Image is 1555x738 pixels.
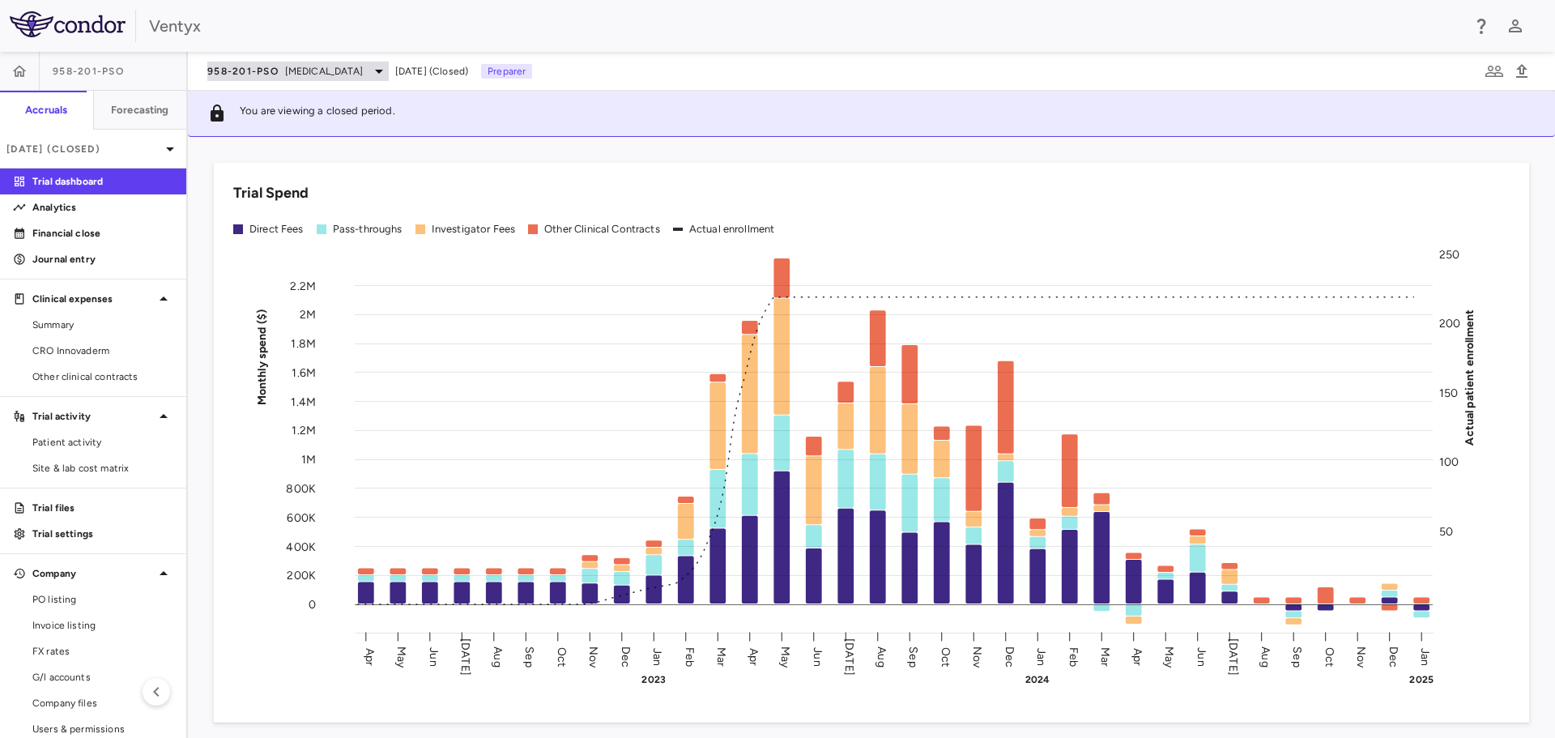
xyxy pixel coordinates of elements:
[32,435,173,450] span: Patient activity
[1034,647,1048,665] text: Jan
[714,646,728,666] text: Mar
[1463,309,1476,445] tspan: Actual patient enrollment
[32,670,173,685] span: G/l accounts
[1439,455,1459,469] tspan: 100
[32,318,173,332] span: Summary
[6,142,160,156] p: [DATE] (Closed)
[286,540,316,553] tspan: 400K
[32,252,173,267] p: Journal entry
[32,618,173,633] span: Invoice listing
[747,647,760,665] text: Apr
[650,647,664,665] text: Jan
[1439,524,1453,538] tspan: 50
[32,566,154,581] p: Company
[1290,646,1304,667] text: Sep
[683,646,697,666] text: Feb
[292,365,316,379] tspan: 1.6M
[240,104,395,123] p: You are viewing a closed period.
[292,424,316,437] tspan: 1.2M
[811,647,824,666] text: Jun
[641,674,666,685] text: 2023
[458,638,472,676] text: [DATE]
[842,638,856,676] text: [DATE]
[394,646,408,668] text: May
[32,722,173,736] span: Users & permissions
[1195,647,1208,666] text: Jun
[285,64,363,79] span: [MEDICAL_DATA]
[32,501,173,515] p: Trial files
[111,103,169,117] h6: Forecasting
[1439,248,1459,262] tspan: 250
[207,65,279,78] span: 958-201-PsO
[1098,646,1112,666] text: Mar
[32,369,173,384] span: Other clinical contracts
[1409,674,1434,685] text: 2025
[1067,646,1080,666] text: Feb
[287,510,316,524] tspan: 600K
[149,14,1461,38] div: Ventyx
[291,337,316,351] tspan: 1.8M
[32,644,173,659] span: FX rates
[32,527,173,541] p: Trial settings
[32,696,173,710] span: Company files
[249,222,304,237] div: Direct Fees
[427,647,441,666] text: Jun
[32,200,173,215] p: Analytics
[555,646,569,666] text: Oct
[1025,674,1050,685] text: 2024
[1162,646,1176,668] text: May
[53,65,124,78] span: 958-201-PsO
[25,103,67,117] h6: Accruals
[32,592,173,607] span: PO listing
[333,222,403,237] div: Pass-throughs
[432,222,516,237] div: Investigator Fees
[286,481,316,495] tspan: 800K
[1418,647,1432,665] text: Jan
[290,279,316,292] tspan: 2.2M
[291,395,316,408] tspan: 1.4M
[939,646,952,666] text: Oct
[1131,647,1144,665] text: Apr
[255,309,269,405] tspan: Monthly spend ($)
[1439,386,1458,399] tspan: 150
[875,646,888,667] text: Aug
[906,646,920,667] text: Sep
[491,646,505,667] text: Aug
[1439,317,1460,331] tspan: 200
[32,292,154,306] p: Clinical expenses
[32,226,173,241] p: Financial close
[586,646,600,668] text: Nov
[233,182,309,204] h6: Trial Spend
[395,64,468,79] span: [DATE] (Closed)
[689,222,775,237] div: Actual enrollment
[778,646,792,668] text: May
[301,453,316,467] tspan: 1M
[481,64,532,79] p: Preparer
[1387,646,1400,667] text: Dec
[10,11,126,37] img: logo-full-BYUhSk78.svg
[32,343,173,358] span: CRO Innovaderm
[522,646,536,667] text: Sep
[619,646,633,667] text: Dec
[287,569,316,582] tspan: 200K
[970,646,984,668] text: Nov
[32,174,173,189] p: Trial dashboard
[1323,646,1336,666] text: Oct
[1226,638,1240,676] text: [DATE]
[363,647,377,665] text: Apr
[32,461,173,476] span: Site & lab cost matrix
[544,222,660,237] div: Other Clinical Contracts
[300,308,316,322] tspan: 2M
[1259,646,1272,667] text: Aug
[32,409,154,424] p: Trial activity
[309,598,316,612] tspan: 0
[1354,646,1368,668] text: Nov
[1003,646,1016,667] text: Dec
